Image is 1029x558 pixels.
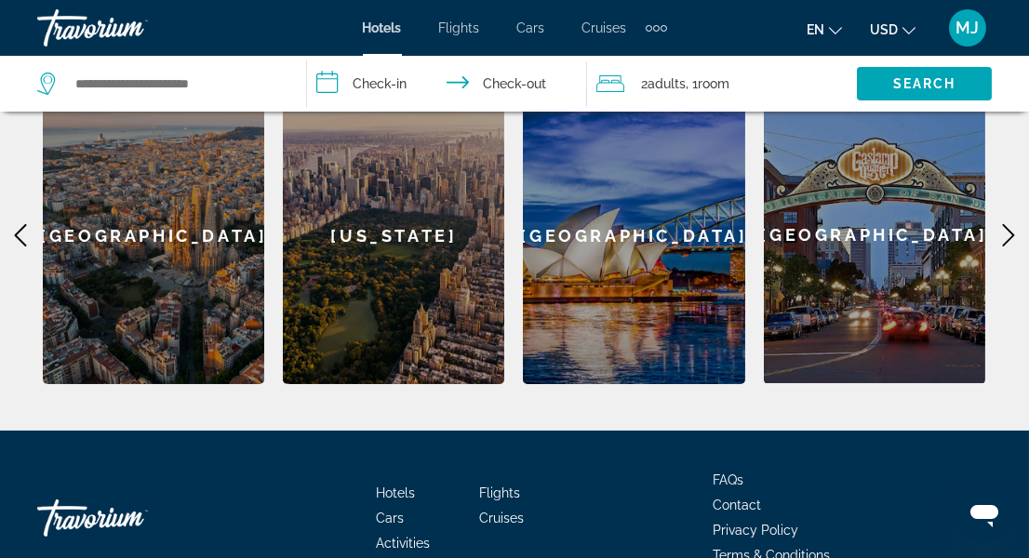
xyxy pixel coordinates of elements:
a: Cars [377,511,405,525]
a: Hotels [363,20,402,35]
a: [US_STATE] [283,86,504,384]
a: Contact [713,498,761,512]
button: Change language [807,16,842,43]
button: Extra navigation items [646,13,667,43]
a: Hotels [377,485,416,500]
a: Activities [377,536,431,551]
span: Adults [648,76,686,91]
button: Check in and out dates [307,56,586,112]
span: MJ [956,19,980,37]
button: Travelers: 2 adults, 0 children [587,56,857,112]
a: Cars [517,20,545,35]
a: [GEOGRAPHIC_DATA] [523,86,744,384]
a: Flights [439,20,480,35]
span: en [807,22,824,37]
a: FAQs [713,472,743,487]
span: Search [893,76,956,91]
a: [GEOGRAPHIC_DATA] [764,86,985,384]
span: Room [698,76,729,91]
a: [GEOGRAPHIC_DATA] [43,86,264,384]
a: Cruises [480,511,525,525]
span: 2 [641,71,686,97]
span: USD [870,22,898,37]
a: Travorium [37,490,223,546]
a: Travorium [37,4,223,52]
iframe: Button to launch messaging window [955,484,1014,543]
button: User Menu [943,8,992,47]
div: [GEOGRAPHIC_DATA] [764,86,985,383]
button: Change currency [870,16,915,43]
button: Search [857,67,992,100]
a: Privacy Policy [713,523,798,538]
span: , 1 [686,71,729,97]
a: Flights [480,485,521,500]
a: Cruises [582,20,627,35]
